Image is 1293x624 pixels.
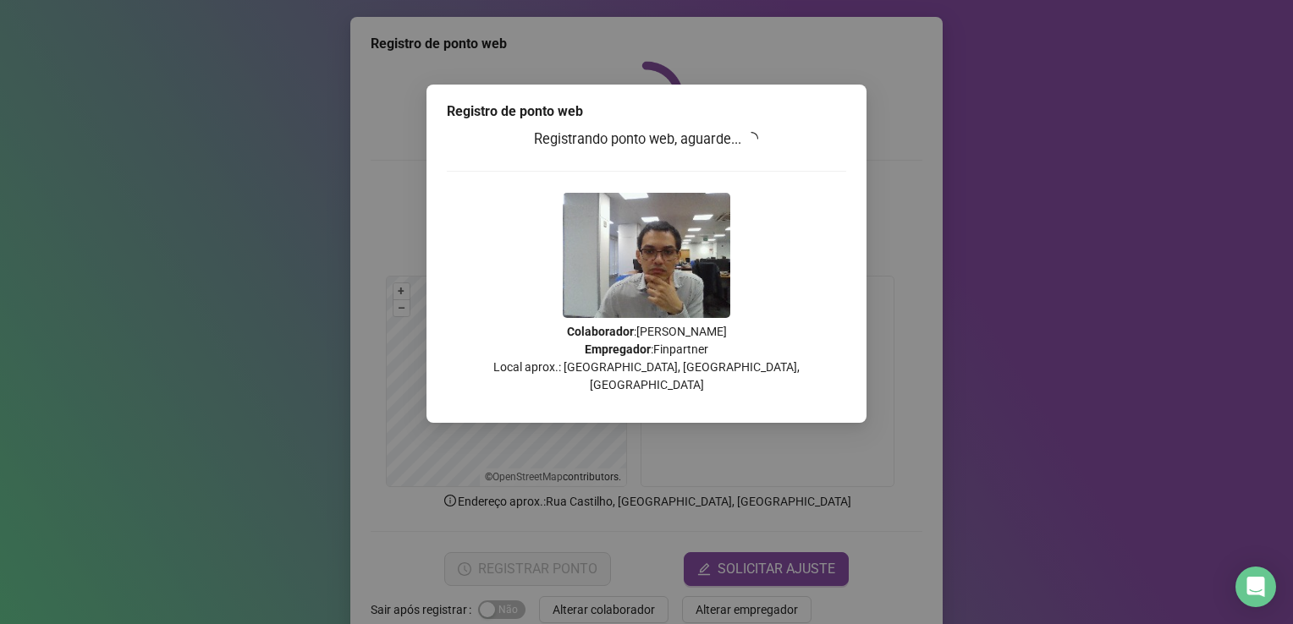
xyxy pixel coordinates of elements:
span: loading [744,130,760,146]
p: : [PERSON_NAME] : Finpartner Local aprox.: [GEOGRAPHIC_DATA], [GEOGRAPHIC_DATA], [GEOGRAPHIC_DATA] [447,323,846,394]
strong: Empregador [585,342,651,356]
strong: Colaborador [567,325,634,338]
img: 9k= [563,193,730,318]
h3: Registrando ponto web, aguarde... [447,129,846,151]
div: Registro de ponto web [447,101,846,122]
div: Open Intercom Messenger [1235,567,1276,607]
